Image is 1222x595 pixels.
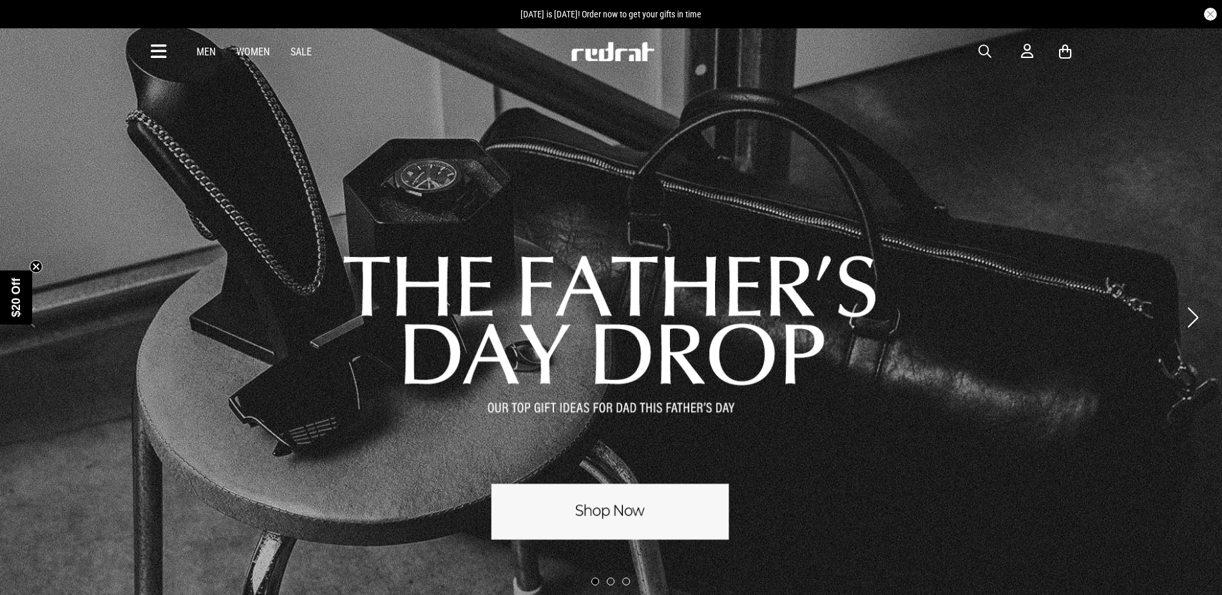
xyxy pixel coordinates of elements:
button: Next slide [1184,303,1201,332]
span: $20 Off [10,278,23,317]
button: Close teaser [30,260,43,273]
span: [DATE] is [DATE]! Order now to get your gifts in time [520,9,702,19]
a: Men [196,46,216,58]
a: Women [236,46,270,58]
img: Redrat logo [570,42,655,61]
a: Sale [291,46,312,58]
